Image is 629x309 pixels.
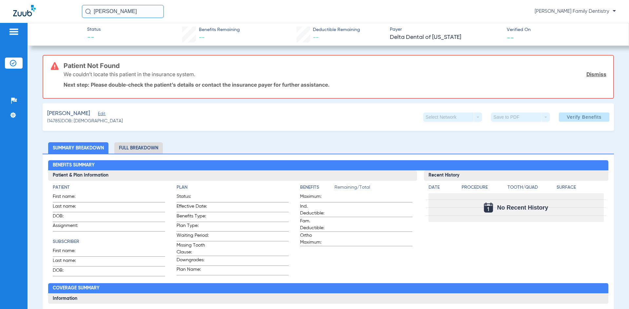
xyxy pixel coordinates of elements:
span: Ortho Maximum: [300,232,332,246]
input: Search for patients [82,5,164,18]
h4: Benefits [300,184,334,191]
span: DOB: [53,213,85,222]
img: hamburger-icon [9,28,19,36]
span: Assignment: [53,222,85,231]
span: DOB: [53,267,85,276]
span: No Recent History [497,204,548,211]
li: Full Breakdown [114,142,163,154]
h4: Tooth/Quad [507,184,554,191]
span: Deductible Remaining [313,26,360,33]
span: Last name: [53,257,85,266]
span: Verified On [507,26,618,33]
h4: Date [429,184,456,191]
p: We couldn’t locate this patient in the insurance system. [64,71,195,77]
h4: Plan [177,184,289,191]
h2: Coverage Summary [48,283,608,294]
h3: Patient Not Found [64,62,606,69]
span: Plan Name: [177,266,209,275]
span: Effective Date: [177,203,209,212]
a: Dismiss [586,71,606,77]
span: First name: [53,193,85,202]
span: Edit [98,112,104,118]
app-breakdown-title: Benefits [300,184,334,193]
span: Benefits Type: [177,213,209,222]
img: error-icon [51,62,59,70]
span: Remaining/Total [334,184,412,193]
app-breakdown-title: Tooth/Quad [507,184,554,193]
span: Payer [390,26,501,33]
h4: Subscriber [53,238,165,245]
button: Verify Benefits [559,112,609,122]
span: -- [199,35,205,41]
span: Delta Dental of [US_STATE] [390,33,501,42]
span: -- [313,35,319,41]
img: Zuub Logo [13,5,36,16]
span: -- [507,34,514,41]
app-breakdown-title: Procedure [462,184,505,193]
span: Verify Benefits [567,114,601,120]
span: (14785) DOB: [DEMOGRAPHIC_DATA] [47,118,123,125]
span: -- [87,33,101,43]
span: Plan Type: [177,222,209,231]
p: Next step: Please double-check the patient’s details or contact the insurance payer for further a... [64,81,606,88]
span: First name: [53,248,85,256]
span: Downgrades: [177,257,209,266]
span: Missing Tooth Clause: [177,242,209,256]
span: Waiting Period: [177,232,209,241]
h4: Surface [557,184,603,191]
li: Summary Breakdown [48,142,108,154]
span: Status: [177,193,209,202]
span: [PERSON_NAME] [47,110,90,118]
img: Calendar [484,203,493,213]
span: Maximum: [300,193,332,202]
img: Search Icon [85,9,91,14]
h4: Procedure [462,184,505,191]
h3: Recent History [424,170,608,181]
h2: Benefits Summary [48,160,608,171]
span: Fam. Deductible: [300,218,332,232]
app-breakdown-title: Date [429,184,456,193]
h3: Information [48,293,608,304]
span: Benefits Remaining [199,26,240,33]
span: Ind. Deductible: [300,203,332,217]
app-breakdown-title: Surface [557,184,603,193]
span: Last name: [53,203,85,212]
span: [PERSON_NAME] Family Dentistry [535,8,616,15]
h4: Patient [53,184,165,191]
span: Status [87,26,101,33]
h3: Patient & Plan Information [48,170,417,181]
